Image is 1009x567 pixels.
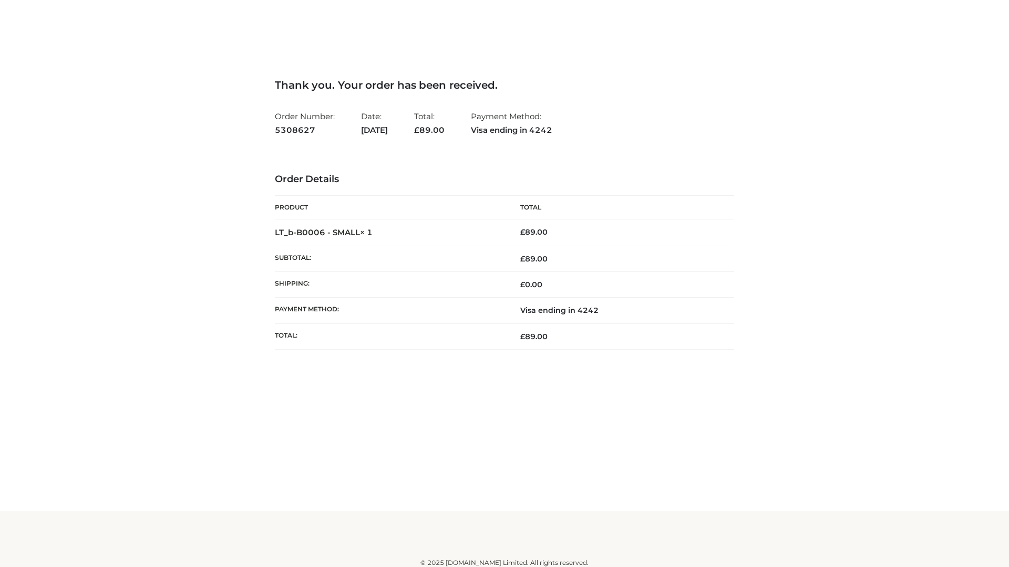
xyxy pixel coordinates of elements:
bdi: 0.00 [520,280,542,289]
span: £ [520,227,525,237]
th: Total [504,196,734,219]
span: £ [520,254,525,264]
strong: Visa ending in 4242 [471,123,552,137]
span: £ [520,332,525,341]
th: Total: [275,323,504,349]
th: Subtotal: [275,246,504,271]
span: 89.00 [414,125,445,135]
h3: Order Details [275,174,734,185]
li: Order Number: [275,107,335,139]
h3: Thank you. Your order has been received. [275,79,734,91]
li: Date: [361,107,388,139]
strong: [DATE] [361,123,388,137]
td: Visa ending in 4242 [504,298,734,323]
th: Product [275,196,504,219]
strong: 5308627 [275,123,335,137]
span: £ [520,280,525,289]
span: 89.00 [520,254,548,264]
strong: LT_b-B0006 - SMALL [275,227,373,237]
span: £ [414,125,419,135]
li: Total: [414,107,445,139]
bdi: 89.00 [520,227,548,237]
span: 89.00 [520,332,548,341]
li: Payment Method: [471,107,552,139]
th: Shipping: [275,272,504,298]
strong: × 1 [360,227,373,237]
th: Payment method: [275,298,504,323]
